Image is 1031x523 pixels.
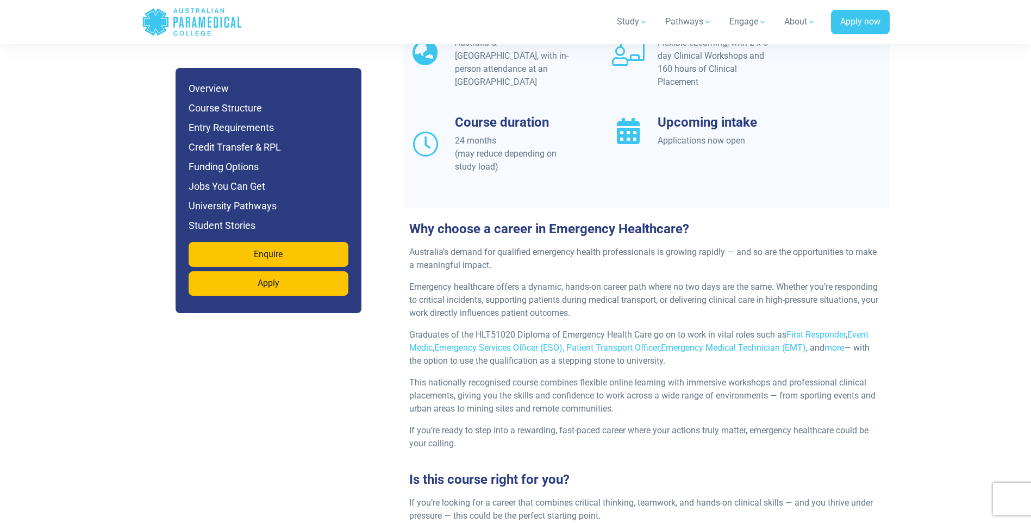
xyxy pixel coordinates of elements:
[723,7,773,37] a: Engage
[658,36,776,89] div: Flexible eLearning, with 2 x 5-day Clinical Workshops and 160 hours of Clinical Placement
[566,343,659,353] a: Patient Transport Officer
[659,7,718,37] a: Pathways
[661,343,806,353] a: Emergency Medical Technician (EMT)
[455,36,573,89] div: Australia & [GEOGRAPHIC_DATA], with in-person attendance at an [GEOGRAPHIC_DATA]
[142,4,242,40] a: Australian Paramedical College
[455,115,573,130] h3: Course duration
[778,7,822,37] a: About
[455,134,573,173] div: 24 months (may reduce depending on study load)
[658,115,776,130] h3: Upcoming intake
[409,376,883,415] p: This nationally recognised course combines flexible online learning with immersive workshops and ...
[824,343,844,353] a: more
[403,472,890,488] h3: Is this course right for you?
[403,221,890,237] h3: Why choose a career in Emergency Healthcare?
[409,246,883,272] p: Australia’s demand for qualified emergency health professionals is growing rapidly — and so are t...
[831,10,890,35] a: Apply now
[786,329,846,340] a: First Responder
[409,328,883,368] p: Graduates of the HLT51020 Diploma of Emergency Health Care go on to work in vital roles such as ,...
[434,343,564,353] a: Emergency Services Officer (ESO),
[610,7,654,37] a: Study
[658,134,776,147] div: Applications now open
[409,281,883,320] p: Emergency healthcare offers a dynamic, hands-on career path where no two days are the same. Wheth...
[409,424,883,450] p: If you’re ready to step into a rewarding, fast-paced career where your actions truly matter, emer...
[409,496,883,522] p: If you’re looking for a career that combines critical thinking, teamwork, and hands-on clinical s...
